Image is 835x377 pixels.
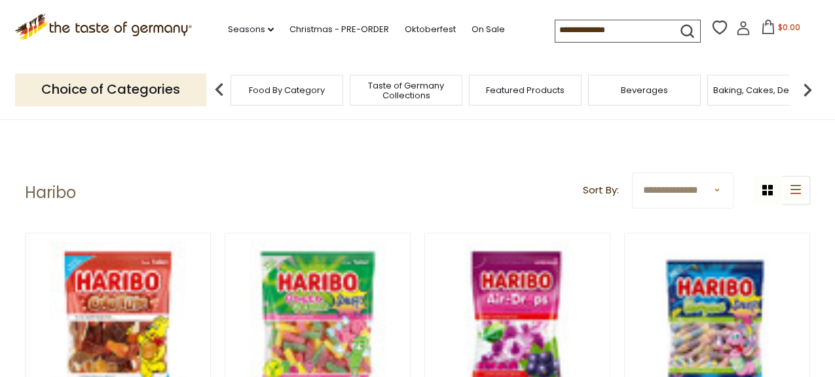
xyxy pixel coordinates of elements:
a: Beverages [621,85,668,95]
img: previous arrow [206,77,232,103]
a: Baking, Cakes, Desserts [713,85,815,95]
span: $0.00 [778,22,800,33]
button: $0.00 [753,20,809,39]
label: Sort By: [583,182,619,199]
a: Food By Category [249,85,325,95]
a: Seasons [228,22,274,37]
h1: Haribo [25,183,76,203]
a: Oktoberfest [405,22,456,37]
p: Choice of Categories [15,73,206,106]
a: On Sale [472,22,505,37]
a: Christmas - PRE-ORDER [289,22,389,37]
a: Taste of Germany Collections [354,81,458,100]
img: next arrow [794,77,821,103]
a: Featured Products [486,85,565,95]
